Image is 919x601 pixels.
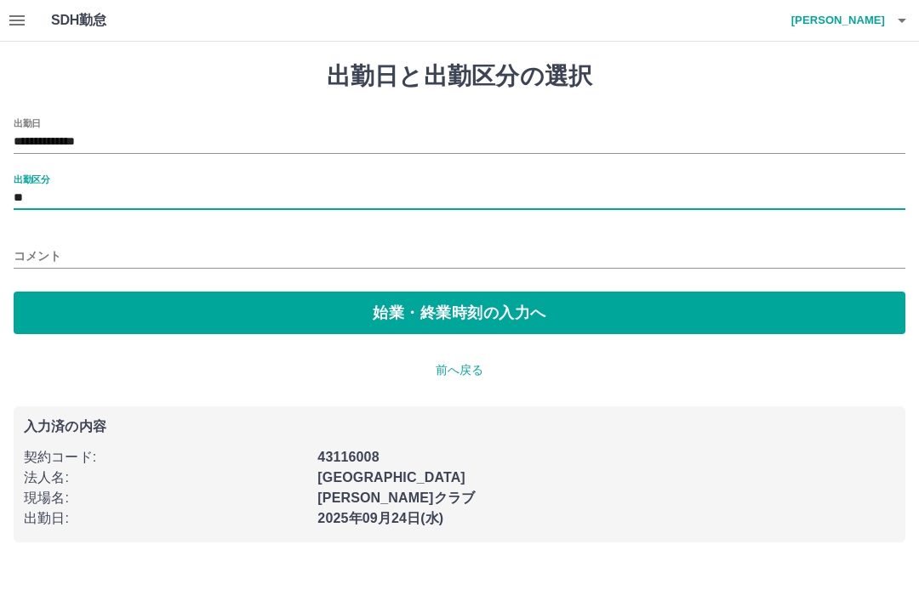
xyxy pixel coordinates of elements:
[14,292,905,334] button: 始業・終業時刻の入力へ
[24,420,895,434] p: 入力済の内容
[317,490,475,505] b: [PERSON_NAME]クラブ
[24,508,307,529] p: 出勤日 :
[317,470,465,485] b: [GEOGRAPHIC_DATA]
[24,468,307,488] p: 法人名 :
[14,361,905,379] p: 前へ戻る
[24,488,307,508] p: 現場名 :
[14,173,49,185] label: 出勤区分
[317,450,379,464] b: 43116008
[24,447,307,468] p: 契約コード :
[14,62,905,91] h1: 出勤日と出勤区分の選択
[317,511,443,525] b: 2025年09月24日(水)
[14,116,41,129] label: 出勤日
